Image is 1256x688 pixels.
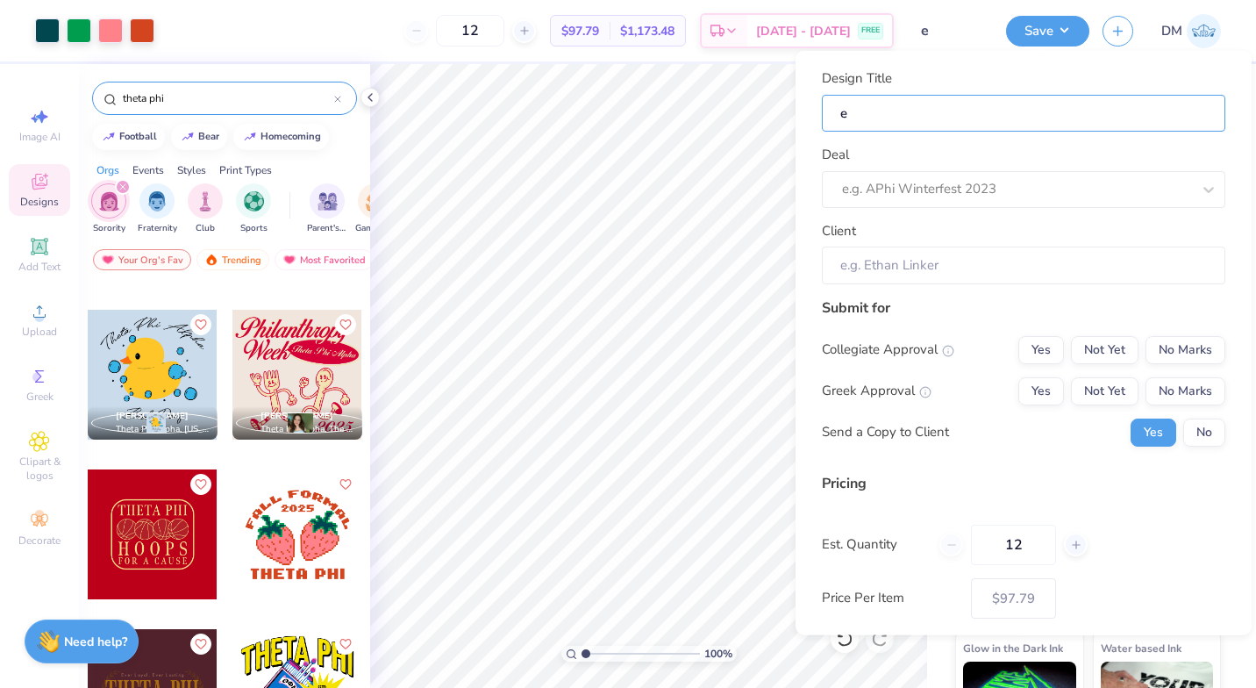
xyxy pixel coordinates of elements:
[138,183,177,235] div: filter for Fraternity
[1131,418,1176,446] button: Yes
[1187,14,1221,48] img: Daijha Mckinley
[1101,639,1181,657] span: Water based Ink
[196,222,215,235] span: Club
[561,22,599,40] span: $97.79
[233,124,329,150] button: homecoming
[147,191,167,211] img: Fraternity Image
[335,314,356,335] button: Like
[260,423,355,436] span: Theta Phi Alpha, The College of [US_STATE]
[907,13,993,48] input: Untitled Design
[99,191,119,211] img: Sorority Image
[236,183,271,235] div: filter for Sports
[20,195,59,209] span: Designs
[822,247,1225,284] input: e.g. Ethan Linker
[822,588,958,608] label: Price Per Item
[116,410,189,422] span: [PERSON_NAME]
[1018,376,1064,405] button: Yes
[19,130,61,144] span: Image AI
[236,183,271,235] button: filter button
[188,183,223,235] div: filter for Club
[138,222,177,235] span: Fraternity
[355,222,396,235] span: Game Day
[971,524,1056,564] input: – –
[282,254,296,266] img: most_fav.gif
[119,132,157,141] div: football
[9,455,70,483] span: Clipart & logos
[822,472,1225,493] div: Pricing
[822,631,1225,647] div: Customers will see this price on HQ.
[181,132,195,142] img: trend_line.gif
[822,534,926,555] label: Est. Quantity
[1161,14,1221,48] a: DM
[101,254,115,266] img: most_fav.gif
[64,634,127,650] strong: Need help?
[196,249,269,270] div: Trending
[307,183,347,235] div: filter for Parent's Weekend
[822,297,1225,318] div: Submit for
[198,132,219,141] div: bear
[219,162,272,178] div: Print Types
[260,132,321,141] div: homecoming
[204,254,218,266] img: trending.gif
[756,22,851,40] span: [DATE] - [DATE]
[335,634,356,655] button: Like
[18,260,61,274] span: Add Text
[22,325,57,339] span: Upload
[1161,21,1182,41] span: DM
[96,162,119,178] div: Orgs
[190,474,211,495] button: Like
[307,183,347,235] button: filter button
[822,145,849,165] label: Deal
[307,222,347,235] span: Parent's Weekend
[93,249,191,270] div: Your Org's Fav
[355,183,396,235] button: filter button
[91,183,126,235] div: filter for Sorority
[177,162,206,178] div: Styles
[1145,376,1225,405] button: No Marks
[92,124,165,150] button: football
[822,381,931,401] div: Greek Approval
[355,183,396,235] div: filter for Game Day
[366,191,386,211] img: Game Day Image
[822,340,954,360] div: Collegiate Approval
[93,222,125,235] span: Sorority
[822,422,949,442] div: Send a Copy to Client
[1145,335,1225,363] button: No Marks
[822,68,892,89] label: Design Title
[121,90,334,107] input: Try "Alpha"
[240,222,268,235] span: Sports
[1183,418,1225,446] button: No
[18,534,61,548] span: Decorate
[171,124,227,150] button: bear
[243,132,257,142] img: trend_line.gif
[190,634,211,655] button: Like
[196,191,215,211] img: Club Image
[132,162,164,178] div: Events
[436,15,504,47] input: – –
[1018,335,1064,363] button: Yes
[1071,376,1138,405] button: Not Yet
[91,183,126,235] button: filter button
[318,191,338,211] img: Parent's Weekend Image
[704,646,732,662] span: 100 %
[861,25,880,37] span: FREE
[335,474,356,495] button: Like
[190,314,211,335] button: Like
[138,183,177,235] button: filter button
[260,410,333,422] span: [PERSON_NAME]
[26,390,54,404] span: Greek
[188,183,223,235] button: filter button
[620,22,674,40] span: $1,173.48
[116,423,211,436] span: Theta Phi Alpha, [US_STATE][GEOGRAPHIC_DATA]
[1071,335,1138,363] button: Not Yet
[1006,16,1089,47] button: Save
[102,132,116,142] img: trend_line.gif
[963,639,1063,657] span: Glow in the Dark Ink
[244,191,264,211] img: Sports Image
[275,249,374,270] div: Most Favorited
[822,220,856,240] label: Client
